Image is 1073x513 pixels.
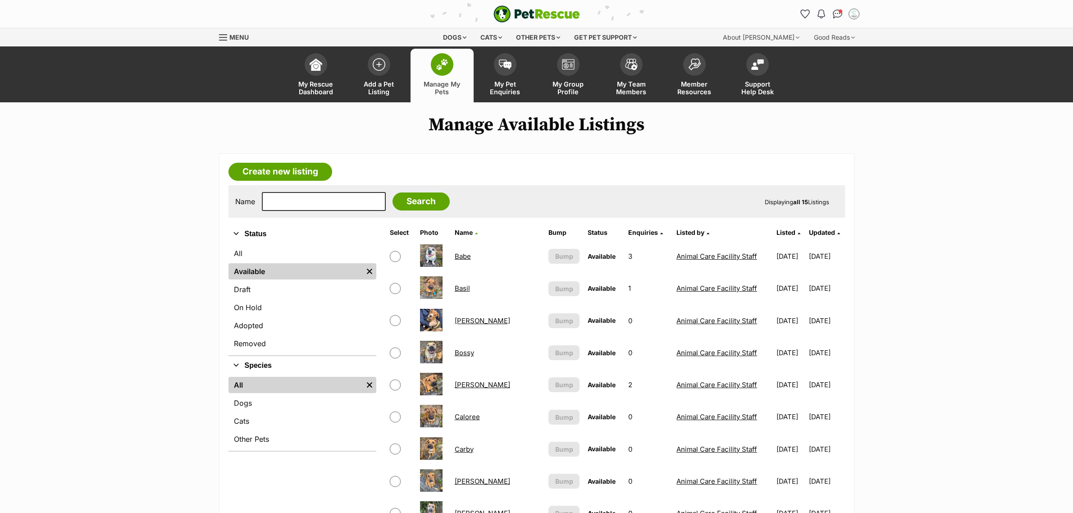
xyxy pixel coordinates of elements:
td: [DATE] [809,337,844,368]
td: 2 [625,369,672,400]
span: Member Resources [674,80,715,96]
td: [DATE] [773,337,808,368]
span: My Team Members [611,80,652,96]
div: Other pets [510,28,566,46]
a: Listed [776,229,800,236]
a: Conversations [831,7,845,21]
span: Available [588,252,616,260]
button: Bump [548,410,580,425]
a: Adopted [228,317,376,334]
a: Animal Care Facility Staff [676,412,757,421]
span: My Pet Enquiries [485,80,525,96]
img: logo-e224e6f780fb5917bec1dbf3a21bbac754714ae5b6737aabdf751b685950b380.svg [493,5,580,23]
span: Listed [776,229,795,236]
span: My Rescue Dashboard [296,80,336,96]
a: All [228,245,376,261]
span: Manage My Pets [422,80,462,96]
a: Dogs [228,395,376,411]
span: Menu [229,33,249,41]
td: 0 [625,466,672,497]
a: Draft [228,281,376,298]
img: team-members-icon-5396bd8760b3fe7c0b43da4ab00e1e3bb1a5d9ba89233759b79545d2d3fc5d0d.svg [625,59,638,70]
span: My Group Profile [548,80,589,96]
td: 0 [625,305,672,336]
a: Bossy [455,348,474,357]
a: My Rescue Dashboard [284,49,347,102]
td: 1 [625,273,672,304]
span: Updated [809,229,835,236]
a: Animal Care Facility Staff [676,316,757,325]
span: Listed by [676,229,704,236]
button: Bump [548,377,580,392]
a: Support Help Desk [726,49,789,102]
a: Carby [455,445,474,453]
span: Displaying Listings [765,198,829,206]
button: Bump [548,345,580,360]
a: Manage My Pets [411,49,474,102]
button: Status [228,228,376,240]
a: My Group Profile [537,49,600,102]
a: Favourites [798,7,813,21]
td: [DATE] [809,241,844,272]
a: Member Resources [663,49,726,102]
a: Animal Care Facility Staff [676,252,757,261]
div: About [PERSON_NAME] [717,28,806,46]
td: 0 [625,401,672,432]
a: Updated [809,229,840,236]
div: Good Reads [808,28,861,46]
a: Other Pets [228,431,376,447]
a: Add a Pet Listing [347,49,411,102]
a: Menu [219,28,255,45]
button: Notifications [814,7,829,21]
span: Bump [555,444,573,454]
td: [DATE] [809,369,844,400]
span: Available [588,381,616,389]
button: Bump [548,474,580,489]
a: [PERSON_NAME] [455,477,510,486]
strong: all 15 [793,198,808,206]
img: manage-my-pets-icon-02211641906a0b7f246fdf0571729dbe1e7629f14944591b6c1af311fb30b64b.svg [436,59,448,70]
button: Species [228,360,376,371]
th: Photo [416,225,450,240]
img: help-desk-icon-fdf02630f3aa405de69fd3d07c3f3aa587a6932b1a1747fa1d2bba05be0121f9.svg [751,59,764,70]
a: Create new listing [228,163,332,181]
td: [DATE] [773,305,808,336]
div: Status [228,243,376,355]
label: Name [235,197,255,206]
span: Bump [555,412,573,422]
img: Animal Care Facility Staff profile pic [849,9,858,18]
a: Animal Care Facility Staff [676,284,757,293]
span: Bump [555,316,573,325]
td: [DATE] [773,434,808,465]
div: Get pet support [568,28,643,46]
td: [DATE] [809,273,844,304]
td: [DATE] [809,305,844,336]
a: Enquiries [628,229,663,236]
button: Bump [548,281,580,296]
a: PetRescue [493,5,580,23]
div: Species [228,375,376,451]
img: add-pet-listing-icon-0afa8454b4691262ce3f59096e99ab1cd57d4a30225e0717b998d2c9b9846f56.svg [373,58,385,71]
button: Bump [548,442,580,457]
td: [DATE] [809,401,844,432]
span: Bump [555,252,573,261]
th: Bump [545,225,584,240]
div: Cats [474,28,508,46]
a: Animal Care Facility Staff [676,445,757,453]
a: Name [455,229,478,236]
img: pet-enquiries-icon-7e3ad2cf08bfb03b45e93fb7055b45f3efa6380592205ae92323e6603595dc1f.svg [499,60,511,69]
a: Available [228,263,363,279]
td: [DATE] [773,273,808,304]
span: Available [588,477,616,485]
span: translation missing: en.admin.listings.index.attributes.enquiries [628,229,658,236]
td: [DATE] [773,466,808,497]
a: [PERSON_NAME] [455,380,510,389]
th: Status [584,225,624,240]
img: member-resources-icon-8e73f808a243e03378d46382f2149f9095a855e16c252ad45f914b54edf8863c.svg [688,58,701,70]
span: Bump [555,380,573,389]
a: All [228,377,363,393]
td: 0 [625,434,672,465]
td: [DATE] [809,434,844,465]
span: Available [588,413,616,421]
a: Removed [228,335,376,352]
